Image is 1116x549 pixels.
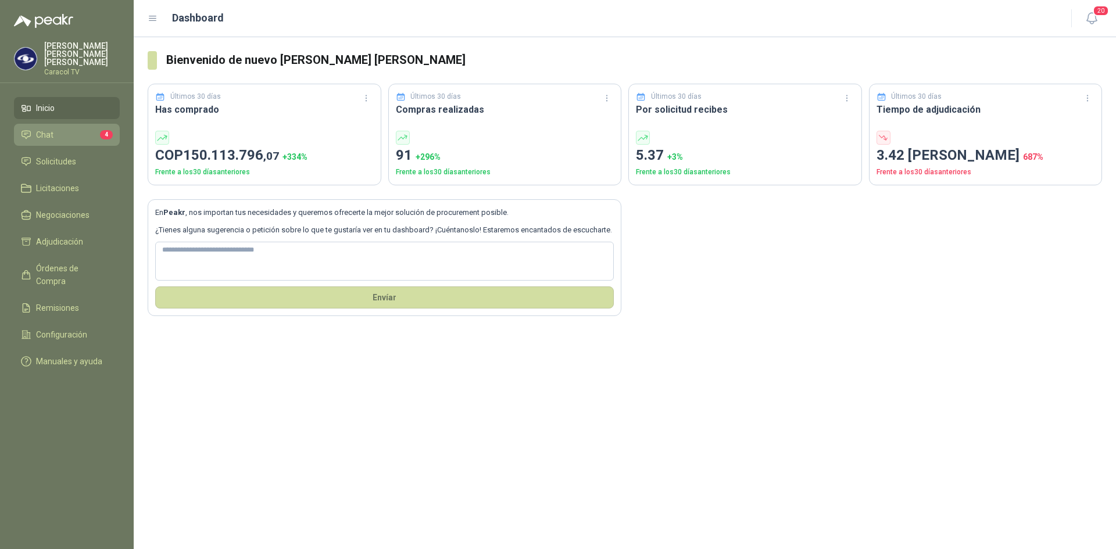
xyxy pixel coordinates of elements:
[877,145,1095,167] p: 3.42 [PERSON_NAME]
[877,102,1095,117] h3: Tiempo de adjudicación
[14,257,120,292] a: Órdenes de Compra
[396,145,614,167] p: 91
[636,102,854,117] h3: Por solicitud recibes
[410,91,461,102] p: Últimos 30 días
[36,209,90,221] span: Negociaciones
[36,235,83,248] span: Adjudicación
[170,91,221,102] p: Últimos 30 días
[14,204,120,226] a: Negociaciones
[636,145,854,167] p: 5.37
[172,10,224,26] h1: Dashboard
[36,182,79,195] span: Licitaciones
[163,208,185,217] b: Peakr
[891,91,942,102] p: Últimos 30 días
[1023,152,1043,162] span: 687 %
[36,102,55,114] span: Inicio
[36,155,76,168] span: Solicitudes
[263,149,279,163] span: ,07
[155,167,374,178] p: Frente a los 30 días anteriores
[155,207,614,218] p: En , nos importan tus necesidades y queremos ofrecerte la mejor solución de procurement posible.
[36,302,79,314] span: Remisiones
[36,355,102,368] span: Manuales y ayuda
[155,102,374,117] h3: Has comprado
[14,350,120,372] a: Manuales y ayuda
[651,91,702,102] p: Últimos 30 días
[282,152,307,162] span: + 334 %
[877,167,1095,178] p: Frente a los 30 días anteriores
[636,167,854,178] p: Frente a los 30 días anteriores
[14,231,120,253] a: Adjudicación
[14,150,120,173] a: Solicitudes
[166,51,1102,69] h3: Bienvenido de nuevo [PERSON_NAME] [PERSON_NAME]
[1081,8,1102,29] button: 20
[36,128,53,141] span: Chat
[155,286,614,308] button: Envíar
[155,145,374,167] p: COP
[14,97,120,119] a: Inicio
[14,177,120,199] a: Licitaciones
[15,48,37,70] img: Company Logo
[396,102,614,117] h3: Compras realizadas
[416,152,441,162] span: + 296 %
[155,224,614,236] p: ¿Tienes alguna sugerencia o petición sobre lo que te gustaría ver en tu dashboard? ¡Cuéntanoslo! ...
[14,297,120,319] a: Remisiones
[183,147,279,163] span: 150.113.796
[1093,5,1109,16] span: 20
[396,167,614,178] p: Frente a los 30 días anteriores
[667,152,683,162] span: + 3 %
[44,69,120,76] p: Caracol TV
[36,262,109,288] span: Órdenes de Compra
[14,14,73,28] img: Logo peakr
[100,130,113,139] span: 4
[14,124,120,146] a: Chat4
[36,328,87,341] span: Configuración
[14,324,120,346] a: Configuración
[44,42,120,66] p: [PERSON_NAME] [PERSON_NAME] [PERSON_NAME]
